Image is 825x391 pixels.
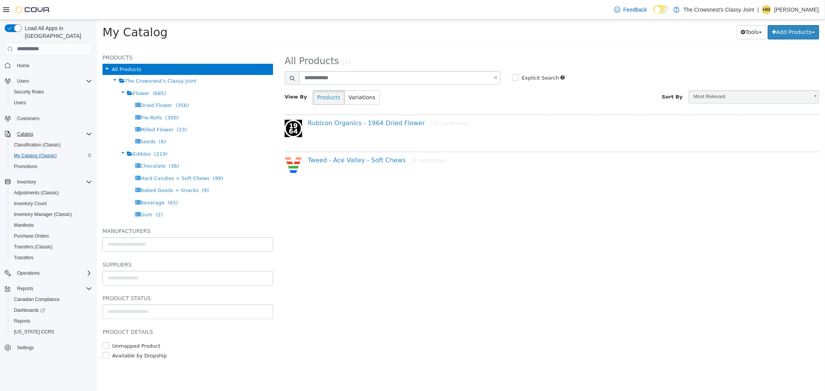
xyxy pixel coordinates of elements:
[8,97,95,108] button: Users
[36,71,53,76] span: Flower
[8,231,95,241] button: Purchase Orders
[6,308,176,317] h5: Product Details
[6,6,71,19] span: My Catalog
[11,242,92,252] span: Transfers (Classic)
[11,151,92,160] span: My Catalog (Classic)
[14,61,92,70] span: Home
[14,329,54,335] span: [US_STATE] CCRS
[56,71,70,76] span: (685)
[11,306,48,315] a: Dashboards
[6,240,176,250] h5: Suppliers
[2,76,95,87] button: Users
[763,5,770,14] span: HM
[14,177,92,187] span: Inventory
[14,142,61,148] span: Classification (Classic)
[11,151,60,160] a: My Catalog (Classic)
[14,318,30,324] span: Reports
[14,89,44,95] span: Security Roles
[757,5,759,14] p: |
[11,253,36,262] a: Transfers
[11,327,57,337] a: [US_STATE] CCRS
[2,177,95,187] button: Inventory
[774,5,819,14] p: [PERSON_NAME]
[611,2,650,17] a: Feedback
[11,306,92,315] span: Dashboards
[14,269,43,278] button: Operations
[44,83,75,88] span: Dried Flower
[188,137,205,161] img: 150
[36,131,54,137] span: Edibles
[22,24,92,40] span: Load All Apps in [GEOGRAPHIC_DATA]
[2,283,95,294] button: Reports
[6,274,176,283] h5: Product Status
[14,296,60,303] span: Canadian Compliance
[8,161,95,172] button: Promotions
[14,114,43,123] a: Customers
[5,57,92,374] nav: Complex example
[14,233,49,239] span: Purchase Orders
[17,345,34,351] span: Settings
[8,241,95,252] button: Transfers (Classic)
[17,270,40,276] span: Operations
[188,100,205,117] img: 150
[2,268,95,279] button: Operations
[14,129,92,139] span: Catalog
[11,162,41,171] a: Promotions
[14,343,37,352] a: Settings
[17,179,36,185] span: Inventory
[14,163,38,170] span: Promotions
[14,114,92,123] span: Customers
[2,60,95,71] button: Home
[11,188,92,197] span: Adjustments (Classic)
[2,113,95,124] button: Customers
[8,87,95,97] button: Security Roles
[216,71,248,85] button: Products
[671,5,723,20] button: Add Products
[17,131,33,137] span: Catalog
[14,100,26,106] span: Users
[14,255,33,261] span: Transfers
[762,5,771,14] div: Holly McQuarrie
[245,39,254,46] small: (2)
[11,188,62,197] a: Adjustments (Classic)
[11,210,92,219] span: Inventory Manager (Classic)
[72,143,82,149] span: (36)
[14,323,64,330] label: Unmapped Product
[11,87,47,97] a: Security Roles
[248,71,283,85] button: Variations
[423,54,462,62] label: Explicit Search
[44,143,69,149] span: Chocolate
[8,305,95,316] a: Dashboards
[565,74,586,80] span: Sort By
[57,131,71,137] span: (219)
[14,307,45,313] span: Dashboards
[11,295,92,304] span: Canadian Compliance
[6,33,176,42] h5: Products
[8,198,95,209] button: Inventory Count
[211,100,372,107] a: Rubicon Organics - 1964 Dried Flower[18 variations]
[11,231,92,241] span: Purchase Orders
[14,76,32,86] button: Users
[8,209,95,220] button: Inventory Manager (Classic)
[14,61,32,70] a: Home
[8,252,95,263] button: Transfers
[11,316,33,326] a: Reports
[2,129,95,139] button: Catalog
[11,295,63,304] a: Canadian Compliance
[8,187,95,198] button: Adjustments (Classic)
[211,137,350,144] a: Tweed - Ace Valley - Soft Chews[9 variations]
[44,168,102,173] span: Baked Goods + Snacks
[11,316,92,326] span: Reports
[14,190,59,196] span: Adjustments (Classic)
[11,162,92,171] span: Promotions
[314,138,350,144] small: [9 variations]
[79,83,92,88] span: (356)
[15,47,44,53] span: All Products
[11,327,92,337] span: Washington CCRS
[17,116,39,122] span: Customers
[15,6,50,14] img: Cova
[14,343,92,352] span: Settings
[28,58,100,64] span: The Crowsnest's Classy Joint
[592,71,712,83] span: Most Relevant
